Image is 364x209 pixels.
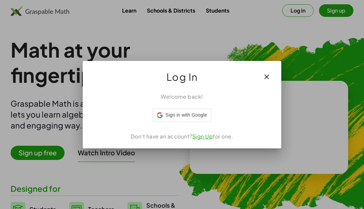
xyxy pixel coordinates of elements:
[91,93,273,101] div: Welcome back!
[165,112,207,119] span: Sign in with Google
[153,109,211,122] div: Sign in with Google
[166,69,198,85] span: Log In
[91,132,273,140] div: Don't have an account? for one.
[192,133,213,140] a: Sign Up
